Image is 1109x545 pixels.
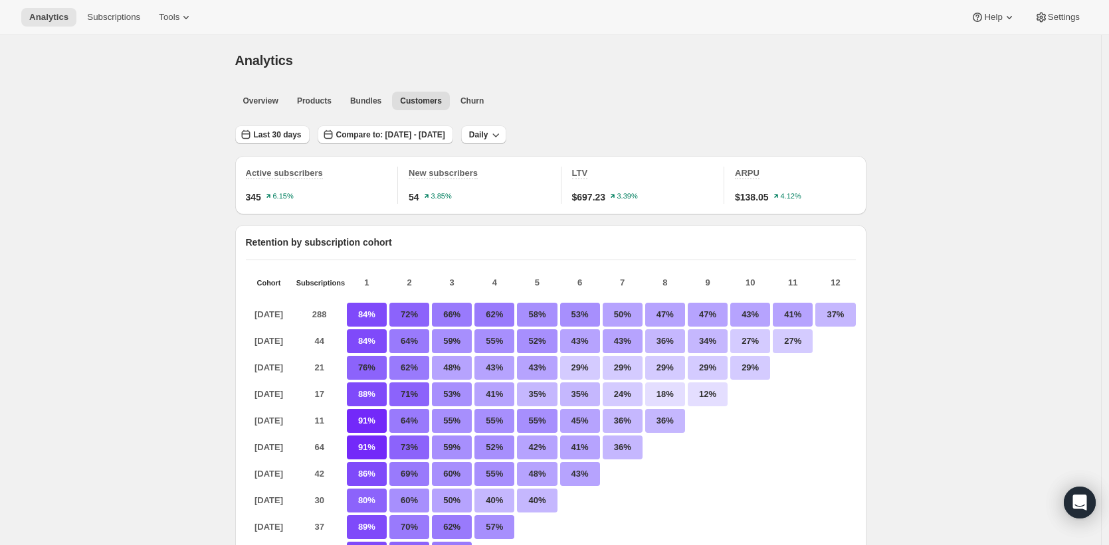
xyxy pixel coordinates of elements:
[29,12,68,23] span: Analytics
[688,329,728,353] p: 34%
[517,303,557,327] p: 58%
[389,303,429,327] p: 72%
[159,12,179,23] span: Tools
[389,489,429,512] p: 60%
[474,356,514,380] p: 43%
[560,303,600,327] p: 53%
[773,329,813,353] p: 27%
[296,356,343,380] p: 21
[272,193,293,200] text: 6.15%
[474,489,514,512] p: 40%
[336,129,445,140] span: Compare to: [DATE] - [DATE]
[688,382,728,406] p: 12%
[1048,12,1080,23] span: Settings
[347,303,387,327] p: 84%
[235,53,293,68] span: Analytics
[688,303,728,327] p: 47%
[254,129,302,140] span: Last 30 days
[474,409,514,433] p: 55%
[815,276,855,289] p: 12
[296,435,343,459] p: 64
[474,462,514,486] p: 55%
[645,329,685,353] p: 36%
[318,125,453,144] button: Compare to: [DATE] - [DATE]
[517,329,557,353] p: 52%
[409,168,478,178] span: New subscribers
[297,96,332,106] span: Products
[347,356,387,380] p: 76%
[246,356,292,380] p: [DATE]
[730,329,770,353] p: 27%
[688,276,728,289] p: 9
[603,435,643,459] p: 36%
[460,96,484,106] span: Churn
[517,435,557,459] p: 42%
[560,356,600,380] p: 29%
[560,276,600,289] p: 6
[432,382,472,406] p: 53%
[296,409,343,433] p: 11
[645,382,685,406] p: 18%
[432,409,472,433] p: 55%
[780,193,801,200] text: 4.12%
[517,489,557,512] p: 40%
[389,382,429,406] p: 71%
[243,96,278,106] span: Overview
[773,303,813,327] p: 41%
[469,129,488,140] span: Daily
[517,356,557,380] p: 43%
[432,303,472,327] p: 66%
[474,515,514,539] p: 57%
[432,276,472,289] p: 3
[517,382,557,406] p: 35%
[246,168,323,178] span: Active subscribers
[517,276,557,289] p: 5
[432,329,472,353] p: 59%
[296,329,343,353] p: 44
[79,8,148,27] button: Subscriptions
[432,515,472,539] p: 62%
[246,489,292,512] p: [DATE]
[389,329,429,353] p: 64%
[432,489,472,512] p: 50%
[246,279,292,287] p: Cohort
[347,515,387,539] p: 89%
[603,356,643,380] p: 29%
[400,96,442,106] span: Customers
[572,191,606,204] span: $697.23
[389,409,429,433] p: 64%
[645,276,685,289] p: 8
[474,276,514,289] p: 4
[347,435,387,459] p: 91%
[389,515,429,539] p: 70%
[347,276,387,289] p: 1
[474,329,514,353] p: 55%
[603,382,643,406] p: 24%
[730,356,770,380] p: 29%
[963,8,1023,27] button: Help
[730,303,770,327] p: 43%
[296,462,343,486] p: 42
[735,191,769,204] span: $138.05
[235,125,310,144] button: Last 30 days
[560,329,600,353] p: 43%
[560,462,600,486] p: 43%
[474,382,514,406] p: 41%
[603,303,643,327] p: 50%
[347,329,387,353] p: 84%
[246,462,292,486] p: [DATE]
[572,168,588,178] span: LTV
[645,409,685,433] p: 36%
[603,276,643,289] p: 7
[246,382,292,406] p: [DATE]
[645,356,685,380] p: 29%
[246,329,292,353] p: [DATE]
[617,193,638,200] text: 3.39%
[347,462,387,486] p: 86%
[1064,487,1096,518] div: Open Intercom Messenger
[296,303,343,327] p: 288
[389,276,429,289] p: 2
[688,356,728,380] p: 29%
[296,489,343,512] p: 30
[296,382,343,406] p: 17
